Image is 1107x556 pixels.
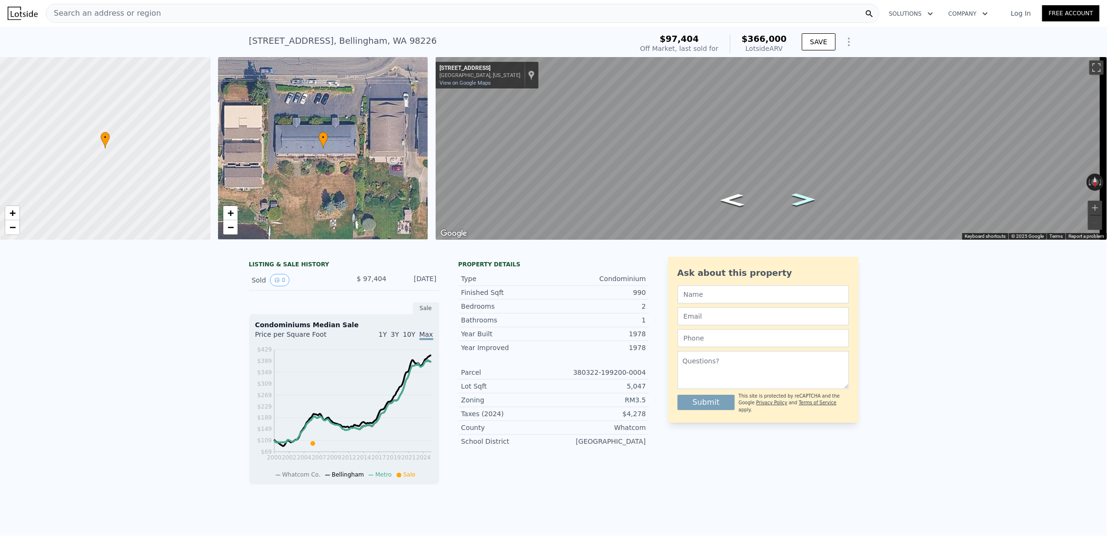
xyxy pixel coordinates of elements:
tspan: $429 [257,346,272,353]
div: Lot Sqft [461,381,554,391]
span: Search an address or region [46,8,161,19]
tspan: $149 [257,426,272,433]
a: Privacy Policy [756,400,787,405]
span: 1Y [379,331,387,338]
div: 2 [554,302,646,311]
span: + [227,207,233,219]
div: RM3.5 [554,395,646,405]
input: Name [678,285,849,303]
a: Show location on map [528,70,535,80]
div: Bedrooms [461,302,554,311]
span: Sale [403,471,416,478]
a: Zoom in [5,206,20,220]
span: 3Y [391,331,399,338]
a: Log In [999,9,1042,18]
div: 1 [554,315,646,325]
span: 10Y [403,331,415,338]
div: Ask about this property [678,266,849,280]
div: Zoning [461,395,554,405]
tspan: 2012 [341,455,356,461]
input: Phone [678,329,849,347]
div: Off Market, last sold for [640,44,718,53]
div: Map [436,57,1107,240]
button: Keyboard shortcuts [965,233,1006,240]
button: View historical data [270,274,290,286]
span: • [100,133,110,142]
span: $366,000 [742,34,787,44]
a: Zoom out [223,220,238,234]
span: Max [419,331,433,340]
button: Zoom in [1088,201,1102,215]
span: Whatcom Co. [282,471,320,478]
button: Rotate clockwise [1099,174,1104,191]
tspan: 2019 [386,455,401,461]
div: [STREET_ADDRESS] [439,65,520,72]
tspan: $229 [257,403,272,410]
button: Zoom out [1088,215,1102,230]
span: Bellingham [332,471,364,478]
a: Terms of Service [799,400,837,405]
button: Company [941,5,996,22]
tspan: 2024 [416,455,431,461]
div: [STREET_ADDRESS] , Bellingham , WA 98226 [249,34,437,48]
span: − [10,221,16,233]
div: School District [461,437,554,446]
div: Finished Sqft [461,288,554,297]
div: Parcel [461,368,554,377]
div: • [100,132,110,148]
span: + [10,207,16,219]
span: © 2025 Google [1011,234,1044,239]
div: Bathrooms [461,315,554,325]
img: Lotside [8,7,38,20]
span: $ 97,404 [357,275,386,283]
div: 1978 [554,329,646,339]
div: Taxes (2024) [461,409,554,419]
path: Go West, Northshore Dr [782,190,826,209]
span: Metro [375,471,391,478]
button: Solutions [881,5,941,22]
a: Terms [1049,234,1063,239]
div: Whatcom [554,423,646,432]
div: [DATE] [394,274,437,286]
div: 5,047 [554,381,646,391]
div: County [461,423,554,432]
button: SAVE [802,33,835,50]
button: Toggle fullscreen view [1089,60,1104,75]
div: 380322-199200-0004 [554,368,646,377]
div: Sold [252,274,337,286]
tspan: 2000 [267,455,281,461]
tspan: $109 [257,438,272,444]
tspan: 2009 [327,455,341,461]
div: $4,278 [554,409,646,419]
div: Property details [459,261,649,268]
tspan: 2007 [311,455,326,461]
button: Show Options [839,32,858,51]
tspan: $269 [257,392,272,399]
div: Type [461,274,554,283]
span: $97,404 [660,34,699,44]
div: 1978 [554,343,646,352]
button: Reset the view [1091,174,1099,191]
div: Lotside ARV [742,44,787,53]
div: • [319,132,328,148]
tspan: $189 [257,415,272,421]
div: This site is protected by reCAPTCHA and the Google and apply. [738,393,848,413]
tspan: $389 [257,358,272,364]
a: Zoom out [5,220,20,234]
div: Price per Square Foot [255,330,344,345]
div: [GEOGRAPHIC_DATA], [US_STATE] [439,72,520,78]
div: LISTING & SALE HISTORY [249,261,439,270]
tspan: 2014 [356,455,371,461]
div: Condominiums Median Sale [255,320,433,330]
div: 990 [554,288,646,297]
tspan: $309 [257,380,272,387]
tspan: 2002 [282,455,297,461]
a: View on Google Maps [439,80,491,86]
a: Report a problem [1068,234,1104,239]
tspan: 2017 [371,455,386,461]
span: • [319,133,328,142]
button: Submit [678,395,735,410]
img: Google [438,227,469,240]
tspan: 2004 [297,455,311,461]
a: Free Account [1042,5,1099,21]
